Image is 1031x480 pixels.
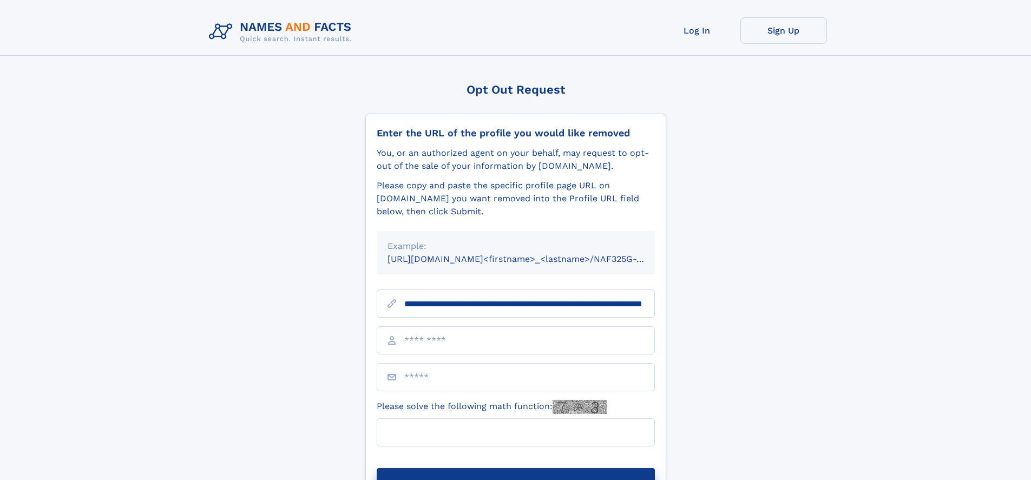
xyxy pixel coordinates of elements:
[377,127,655,139] div: Enter the URL of the profile you would like removed
[654,17,740,44] a: Log In
[388,240,644,253] div: Example:
[205,17,360,47] img: Logo Names and Facts
[740,17,827,44] a: Sign Up
[377,147,655,173] div: You, or an authorized agent on your behalf, may request to opt-out of the sale of your informatio...
[388,254,675,264] small: [URL][DOMAIN_NAME]<firstname>_<lastname>/NAF325G-xxxxxxxx
[365,83,666,96] div: Opt Out Request
[377,400,607,414] label: Please solve the following math function:
[377,179,655,218] div: Please copy and paste the specific profile page URL on [DOMAIN_NAME] you want removed into the Pr...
